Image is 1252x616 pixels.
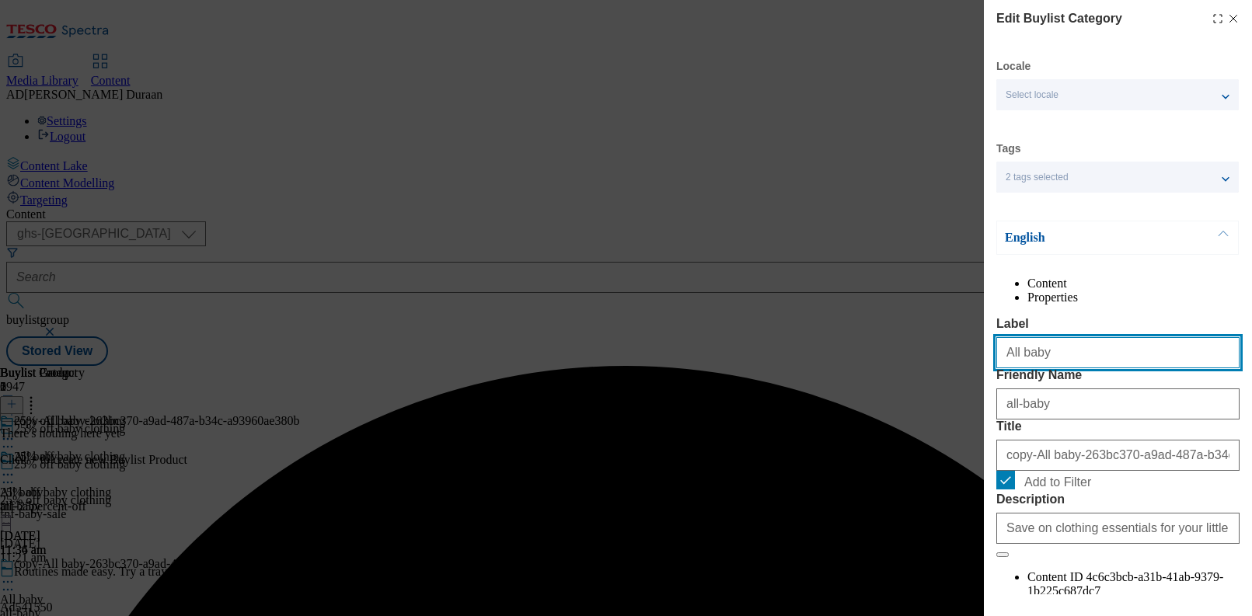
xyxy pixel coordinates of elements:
[996,513,1240,544] input: Enter Description
[996,62,1031,71] label: Locale
[996,337,1240,368] input: Enter Label
[1024,475,1091,489] span: Add to Filter
[996,9,1122,28] h4: Edit Buylist Category
[996,162,1239,193] button: 2 tags selected
[1005,230,1168,245] p: English
[996,440,1240,471] input: Enter Title
[1027,277,1240,291] li: Content
[996,388,1240,419] input: Enter Friendly Name
[996,144,1021,153] label: Tags
[1006,89,1058,101] span: Select locale
[1027,570,1223,597] span: 4c6c3bcb-a31b-41ab-9379-1b225c687dc7
[1027,570,1240,598] li: Content ID
[1006,172,1069,183] span: 2 tags selected
[996,317,1240,331] label: Label
[996,492,1240,506] label: Description
[1027,291,1240,305] li: Properties
[996,79,1239,110] button: Select locale
[996,419,1240,433] label: Title
[996,368,1240,382] label: Friendly Name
